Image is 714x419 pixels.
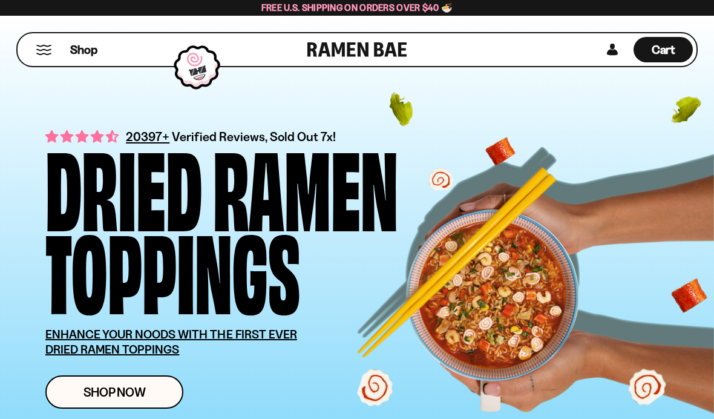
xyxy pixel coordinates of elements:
[36,45,52,55] button: Mobile Menu Trigger
[634,33,693,66] div: Cart
[213,143,398,226] div: Ramen
[70,42,97,58] span: Shop
[84,386,146,398] span: Shop Now
[45,327,297,357] u: ENHANCE YOUR NOODS WITH THE FIRST EVER DRIED RAMEN TOPPINGS
[652,42,675,57] span: Cart
[261,2,453,13] span: Free U.S. Shipping on Orders over $40 🍜
[45,226,300,309] div: Toppings
[70,37,97,62] a: Shop
[45,143,202,226] div: Dried
[45,375,183,409] a: Shop Now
